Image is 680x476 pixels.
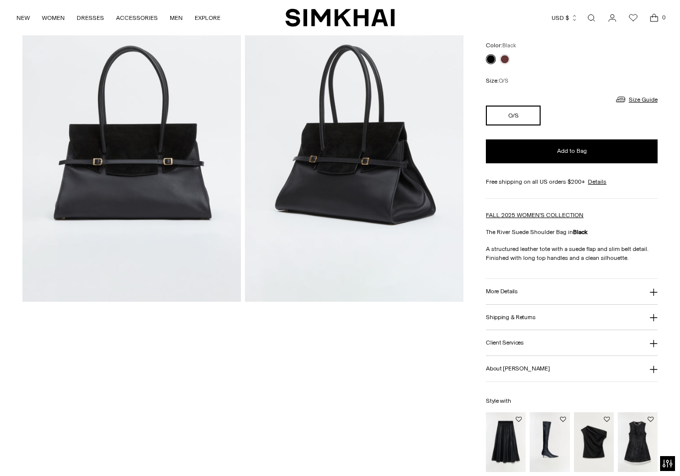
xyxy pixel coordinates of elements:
a: EXPLORE [195,7,221,29]
a: FALL 2025 WOMEN'S COLLECTION [486,212,583,219]
a: WOMEN [42,7,65,29]
h3: Client Services [486,340,524,346]
a: Details [588,177,606,186]
a: NEW [16,7,30,29]
label: Size: [486,76,508,86]
a: MEN [170,7,183,29]
a: SIMKHAI [285,8,395,27]
img: Kezia Vegan Leather Midi Skirt [486,412,526,472]
button: Add to Bag [486,139,658,163]
img: Vivia Taffeta Draped Top [574,412,614,472]
span: Black [502,42,516,49]
button: Add to Wishlist [648,416,654,422]
a: ACCESSORIES [116,7,158,29]
a: Size Guide [615,93,658,106]
button: Add to Wishlist [516,416,522,422]
p: A structured leather tote with a suede flap and slim belt detail. Finished with long top handles ... [486,244,658,262]
button: Shipping & Returns [486,305,658,330]
h3: Shipping & Returns [486,314,536,321]
label: Color: [486,41,516,50]
h3: More Details [486,288,517,295]
button: Add to Wishlist [604,416,610,422]
img: Joni Leather Over-The-Knee Boot [530,412,569,472]
h3: About [PERSON_NAME] [486,365,550,372]
a: DRESSES [77,7,104,29]
div: Free shipping on all US orders $200+ [486,177,658,186]
strong: Black [573,229,587,236]
a: Go to the account page [602,8,622,28]
a: Open search modal [581,8,601,28]
p: The River Suede Shoulder Bag in [486,228,658,237]
button: About [PERSON_NAME] [486,356,658,381]
button: Client Services [486,330,658,356]
button: Add to Wishlist [560,416,566,422]
button: More Details [486,279,658,304]
img: Audrina Jacquard Mini Dress [618,412,658,472]
a: Open cart modal [644,8,664,28]
span: O/S [499,78,508,84]
a: Wishlist [623,8,643,28]
button: USD $ [552,7,578,29]
span: 0 [659,13,668,22]
button: O/S [486,106,541,125]
h6: Style with [486,398,658,404]
span: Add to Bag [557,147,587,155]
